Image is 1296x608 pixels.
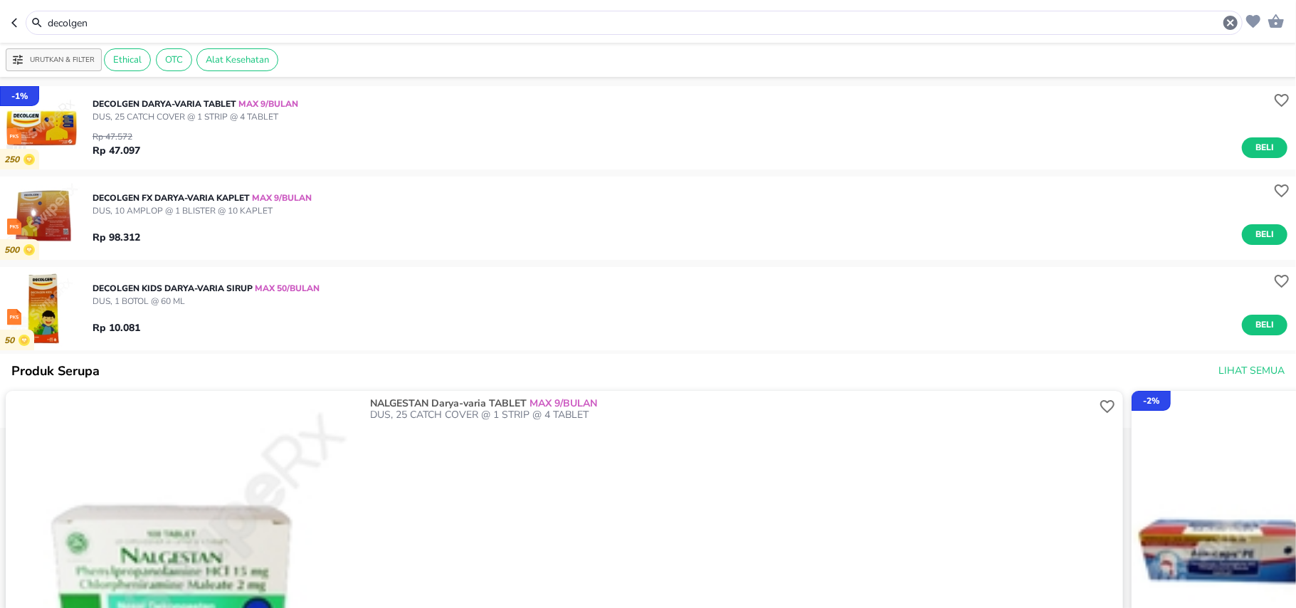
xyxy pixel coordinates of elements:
input: Cari 4000+ produk di sini [46,16,1222,31]
div: Ethical [104,48,151,71]
p: DUS, 25 CATCH COVER @ 1 STRIP @ 4 TABLET [371,409,1097,421]
p: DUS, 10 AMPLOP @ 1 BLISTER @ 10 KAPLET [93,204,312,217]
span: MAX 9/BULAN [236,98,298,110]
div: OTC [156,48,192,71]
p: NALGESTAN Darya-varia TABLET [371,398,1094,409]
p: DECOLGEN Darya-varia TABLET [93,98,298,110]
span: MAX 50/BULAN [253,283,320,294]
span: Alat Kesehatan [197,53,278,66]
button: Urutkan & Filter [6,48,102,71]
p: DUS, 25 CATCH COVER @ 1 STRIP @ 4 TABLET [93,110,298,123]
span: Lihat Semua [1218,362,1285,380]
span: Beli [1253,318,1277,332]
p: Rp 47.572 [93,130,140,143]
p: Urutkan & Filter [30,55,95,65]
p: Rp 47.097 [93,143,140,158]
p: 250 [4,154,23,165]
span: Beli [1253,140,1277,155]
p: 50 [4,335,19,346]
button: Lihat Semua [1213,358,1287,384]
p: Rp 10.081 [93,320,140,335]
span: Beli [1253,227,1277,242]
button: Beli [1242,315,1287,335]
p: DUS, 1 BOTOL @ 60 ML [93,295,320,308]
img: prekursor-icon.04a7e01b.svg [7,128,21,145]
img: prekursor-icon.04a7e01b.svg [7,309,21,325]
img: prekursor-icon.04a7e01b.svg [7,219,21,235]
span: Ethical [105,53,150,66]
p: DECOLGEN FX Darya-Varia KAPLET [93,192,312,204]
p: - 1 % [11,90,28,103]
button: Beli [1242,224,1287,245]
span: OTC [157,53,191,66]
span: MAX 9/BULAN [527,397,598,410]
p: 500 [4,245,23,256]
button: Beli [1242,137,1287,158]
p: Rp 98.312 [93,230,140,245]
p: DECOLGEN KIDS Darya-Varia SIRUP [93,282,320,295]
span: MAX 9/BULAN [250,192,312,204]
p: - 2 % [1143,394,1159,407]
div: Alat Kesehatan [196,48,278,71]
